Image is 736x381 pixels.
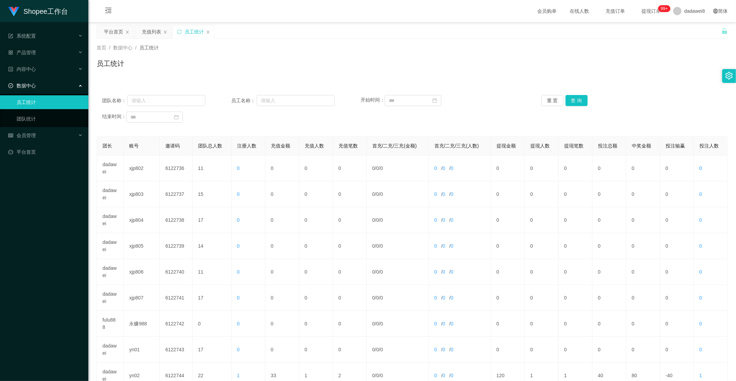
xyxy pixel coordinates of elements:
[434,347,437,352] span: 0
[598,143,617,149] span: 投注总额
[8,66,36,72] span: 内容中心
[491,337,525,363] td: 0
[429,233,491,259] td: / /
[97,259,124,285] td: dadawei
[660,207,694,233] td: 0
[451,191,453,197] span: 0
[592,311,626,337] td: 0
[372,143,417,149] span: 首充/二充/三充(金额)
[165,143,180,149] span: 邀请码
[367,285,429,311] td: / /
[442,321,445,326] span: 0
[124,181,160,207] td: xjp803
[237,143,256,149] span: 注册人数
[376,295,379,301] span: 0
[135,45,137,50] span: /
[559,181,592,207] td: 0
[722,28,728,34] i: 图标: unlock
[632,143,651,149] span: 中奖金额
[333,155,367,181] td: 0
[372,295,375,301] span: 0
[592,233,626,259] td: 0
[160,311,193,337] td: 6122742
[367,337,429,363] td: / /
[372,269,375,275] span: 0
[265,311,299,337] td: 0
[376,347,379,352] span: 0
[104,25,123,38] div: 平台首页
[102,97,127,104] span: 团队名称：
[376,217,379,223] span: 0
[185,25,204,38] div: 员工统计
[237,347,240,352] span: 0
[333,285,367,311] td: 0
[97,233,124,259] td: dadawei
[113,45,133,50] span: 数据中心
[361,97,385,103] span: 开始时间：
[367,155,429,181] td: / /
[124,155,160,181] td: xjp802
[160,207,193,233] td: 6122738
[699,243,702,249] span: 0
[109,45,110,50] span: /
[17,112,83,126] a: 团队统计
[434,143,479,149] span: 首充/二充/三充(人数)
[559,259,592,285] td: 0
[380,347,383,352] span: 0
[193,285,232,311] td: 17
[380,217,383,223] span: 0
[265,155,299,181] td: 0
[97,311,124,337] td: fulu888
[237,269,240,275] span: 0
[566,95,588,106] button: 查 询
[265,233,299,259] td: 0
[658,5,670,12] sup: 298
[271,143,290,149] span: 充值金额
[160,259,193,285] td: 6122740
[8,133,13,138] i: 图标: table
[23,0,68,22] h1: Shopee工作台
[380,321,383,326] span: 0
[432,98,437,103] i: 图标: calendar
[8,34,13,38] i: 图标: form
[491,259,525,285] td: 0
[442,217,445,223] span: 0
[299,233,333,259] td: 0
[237,295,240,301] span: 0
[372,373,375,378] span: 0
[372,217,375,223] span: 0
[491,233,525,259] td: 0
[174,115,179,120] i: 图标: calendar
[299,337,333,363] td: 0
[660,311,694,337] td: 0
[442,243,445,249] span: 0
[660,155,694,181] td: 0
[376,243,379,249] span: 0
[699,269,702,275] span: 0
[376,373,379,378] span: 0
[338,143,358,149] span: 充值笔数
[592,207,626,233] td: 0
[237,373,240,378] span: 1
[559,285,592,311] td: 0
[257,95,335,106] input: 请输入
[525,155,559,181] td: 0
[434,191,437,197] span: 0
[299,285,333,311] td: 0
[429,337,491,363] td: / /
[333,233,367,259] td: 0
[376,269,379,275] span: 0
[372,165,375,171] span: 0
[626,233,660,259] td: 0
[525,207,559,233] td: 0
[559,155,592,181] td: 0
[525,337,559,363] td: 0
[429,285,491,311] td: / /
[265,207,299,233] td: 0
[525,181,559,207] td: 0
[139,45,159,50] span: 员工统计
[530,143,550,149] span: 提现人数
[491,155,525,181] td: 0
[367,311,429,337] td: / /
[713,9,718,13] i: 图标: global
